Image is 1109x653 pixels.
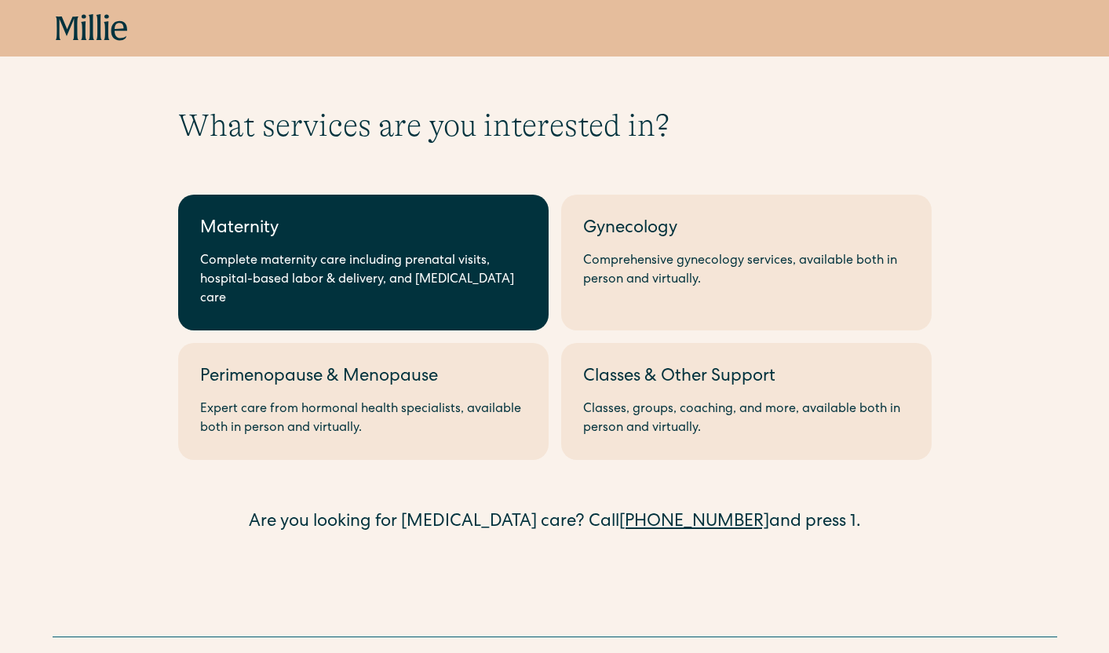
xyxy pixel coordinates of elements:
[200,217,527,243] div: Maternity
[583,365,910,391] div: Classes & Other Support
[200,365,527,391] div: Perimenopause & Menopause
[178,510,932,536] div: Are you looking for [MEDICAL_DATA] care? Call and press 1.
[583,252,910,290] div: Comprehensive gynecology services, available both in person and virtually.
[200,252,527,308] div: Complete maternity care including prenatal visits, hospital-based labor & delivery, and [MEDICAL_...
[561,195,932,330] a: GynecologyComprehensive gynecology services, available both in person and virtually.
[178,107,932,144] h1: What services are you interested in?
[200,400,527,438] div: Expert care from hormonal health specialists, available both in person and virtually.
[178,343,549,460] a: Perimenopause & MenopauseExpert care from hormonal health specialists, available both in person a...
[619,514,769,531] a: [PHONE_NUMBER]
[583,217,910,243] div: Gynecology
[561,343,932,460] a: Classes & Other SupportClasses, groups, coaching, and more, available both in person and virtually.
[583,400,910,438] div: Classes, groups, coaching, and more, available both in person and virtually.
[178,195,549,330] a: MaternityComplete maternity care including prenatal visits, hospital-based labor & delivery, and ...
